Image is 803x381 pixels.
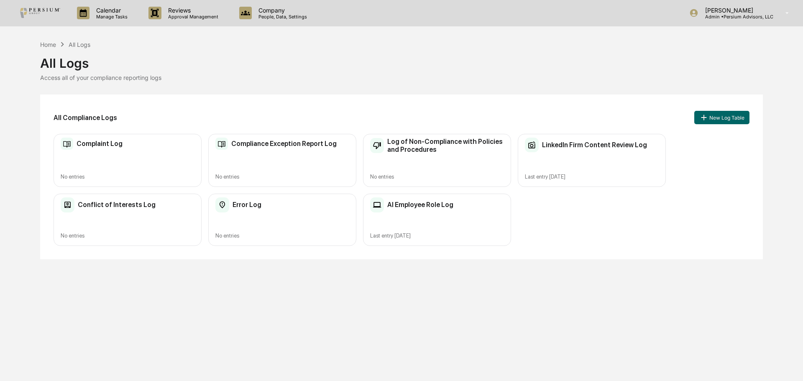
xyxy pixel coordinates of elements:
[20,8,60,18] img: logo
[525,174,659,180] div: Last entry [DATE]
[161,14,222,20] p: Approval Management
[694,111,749,124] button: New Log Table
[215,233,349,239] div: No entries
[776,353,799,376] iframe: Open customer support
[161,7,222,14] p: Reviews
[387,201,453,209] h2: AI Employee Role Log
[215,138,228,150] img: Compliance Log Table Icon
[61,138,73,150] img: Compliance Log Table Icon
[542,141,647,149] h2: LinkedIn Firm Content Review Log
[78,201,156,209] h2: Conflict of Interests Log
[69,41,90,48] div: All Logs
[231,140,337,148] h2: Compliance Exception Report Log
[61,174,194,180] div: No entries
[54,114,117,122] h2: All Compliance Logs
[698,14,773,20] p: Admin • Persium Advisors, LLC
[698,7,773,14] p: [PERSON_NAME]
[215,174,349,180] div: No entries
[252,14,311,20] p: People, Data, Settings
[252,7,311,14] p: Company
[77,140,123,148] h2: Complaint Log
[370,174,504,180] div: No entries
[61,233,194,239] div: No entries
[233,201,261,209] h2: Error Log
[90,14,132,20] p: Manage Tasks
[387,138,504,153] h2: Log of Non-Compliance with Policies and Procedures
[40,49,763,71] div: All Logs
[370,233,504,239] div: Last entry [DATE]
[40,74,763,81] div: Access all of your compliance reporting logs
[90,7,132,14] p: Calendar
[40,41,56,48] div: Home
